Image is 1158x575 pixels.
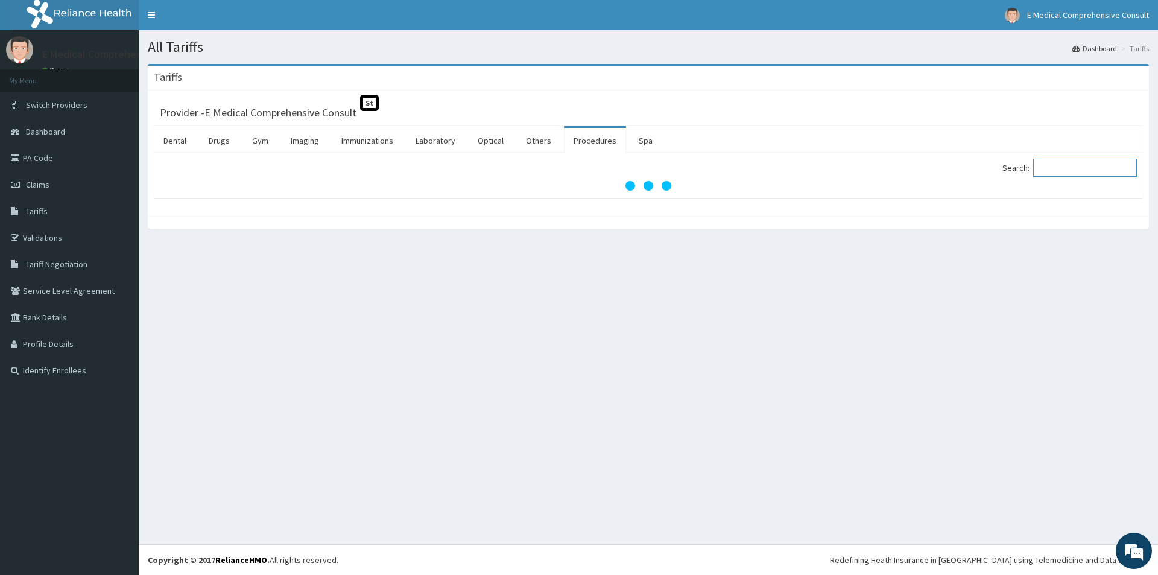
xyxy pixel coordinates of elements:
li: Tariffs [1118,43,1149,54]
span: We're online! [70,152,166,274]
span: Tariff Negotiation [26,259,87,270]
textarea: Type your message and hit 'Enter' [6,329,230,372]
a: Others [516,128,561,153]
label: Search: [1002,159,1137,177]
p: E Medical Comprehensive Consult [42,49,200,60]
a: Laboratory [406,128,465,153]
a: Gym [242,128,278,153]
footer: All rights reserved. [139,544,1158,575]
strong: Copyright © 2017 . [148,554,270,565]
a: Dental [154,128,196,153]
a: Optical [468,128,513,153]
a: RelianceHMO [215,554,267,565]
img: User Image [6,36,33,63]
span: St [360,95,379,111]
a: Drugs [199,128,239,153]
span: Dashboard [26,126,65,137]
a: Dashboard [1072,43,1117,54]
a: Online [42,66,71,74]
h1: All Tariffs [148,39,1149,55]
a: Spa [629,128,662,153]
h3: Tariffs [154,72,182,83]
a: Procedures [564,128,626,153]
div: Redefining Heath Insurance in [GEOGRAPHIC_DATA] using Telemedicine and Data Science! [830,554,1149,566]
div: Minimize live chat window [198,6,227,35]
a: Imaging [281,128,329,153]
span: Tariffs [26,206,48,217]
img: User Image [1005,8,1020,23]
img: d_794563401_company_1708531726252_794563401 [22,60,49,91]
span: Claims [26,179,49,190]
h3: Provider - E Medical Comprehensive Consult [160,107,356,118]
svg: audio-loading [624,162,672,210]
span: Switch Providers [26,100,87,110]
input: Search: [1033,159,1137,177]
div: Chat with us now [63,68,203,83]
span: E Medical Comprehensive Consult [1027,10,1149,21]
a: Immunizations [332,128,403,153]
